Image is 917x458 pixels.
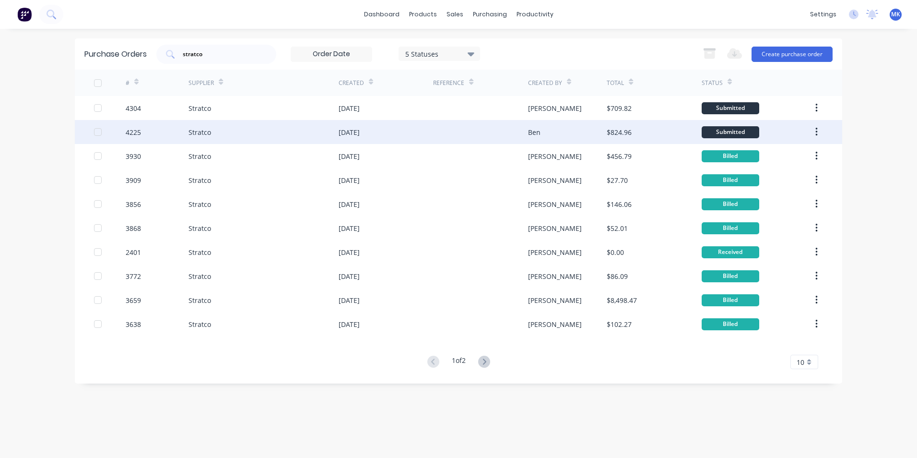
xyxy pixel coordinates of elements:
[339,271,360,281] div: [DATE]
[607,223,628,233] div: $52.01
[702,79,723,87] div: Status
[339,79,364,87] div: Created
[702,270,759,282] div: Billed
[188,175,211,185] div: Stratco
[702,174,759,186] div: Billed
[702,294,759,306] div: Billed
[452,355,466,369] div: 1 of 2
[339,175,360,185] div: [DATE]
[339,223,360,233] div: [DATE]
[433,79,464,87] div: Reference
[528,103,582,113] div: [PERSON_NAME]
[528,151,582,161] div: [PERSON_NAME]
[607,79,624,87] div: Total
[126,199,141,209] div: 3856
[512,7,558,22] div: productivity
[339,319,360,329] div: [DATE]
[126,295,141,305] div: 3659
[188,103,211,113] div: Stratco
[405,48,474,59] div: 5 Statuses
[188,319,211,329] div: Stratco
[126,103,141,113] div: 4304
[339,295,360,305] div: [DATE]
[528,319,582,329] div: [PERSON_NAME]
[84,48,147,60] div: Purchase Orders
[528,295,582,305] div: [PERSON_NAME]
[702,198,759,210] div: Billed
[607,127,632,137] div: $824.96
[339,199,360,209] div: [DATE]
[126,127,141,137] div: 4225
[126,247,141,257] div: 2401
[528,271,582,281] div: [PERSON_NAME]
[188,151,211,161] div: Stratco
[528,247,582,257] div: [PERSON_NAME]
[339,247,360,257] div: [DATE]
[805,7,841,22] div: settings
[188,295,211,305] div: Stratco
[607,151,632,161] div: $456.79
[528,199,582,209] div: [PERSON_NAME]
[702,246,759,258] div: Received
[339,151,360,161] div: [DATE]
[797,357,804,367] span: 10
[188,199,211,209] div: Stratco
[528,127,541,137] div: Ben
[607,199,632,209] div: $146.06
[188,271,211,281] div: Stratco
[702,222,759,234] div: Billed
[188,79,214,87] div: Supplier
[359,7,404,22] a: dashboard
[188,223,211,233] div: Stratco
[607,271,628,281] div: $86.09
[702,150,759,162] div: Billed
[607,247,624,257] div: $0.00
[188,127,211,137] div: Stratco
[702,102,759,114] div: Submitted
[126,271,141,281] div: 3772
[126,319,141,329] div: 3638
[404,7,442,22] div: products
[339,127,360,137] div: [DATE]
[528,175,582,185] div: [PERSON_NAME]
[126,79,129,87] div: #
[339,103,360,113] div: [DATE]
[752,47,833,62] button: Create purchase order
[607,103,632,113] div: $709.82
[702,318,759,330] div: Billed
[468,7,512,22] div: purchasing
[891,10,900,19] span: MK
[528,79,562,87] div: Created By
[528,223,582,233] div: [PERSON_NAME]
[607,319,632,329] div: $102.27
[291,47,372,61] input: Order Date
[126,223,141,233] div: 3868
[17,7,32,22] img: Factory
[702,126,759,138] div: Submitted
[607,295,637,305] div: $8,498.47
[126,175,141,185] div: 3909
[188,247,211,257] div: Stratco
[607,175,628,185] div: $27.70
[442,7,468,22] div: sales
[126,151,141,161] div: 3930
[182,49,261,59] input: Search purchase orders...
